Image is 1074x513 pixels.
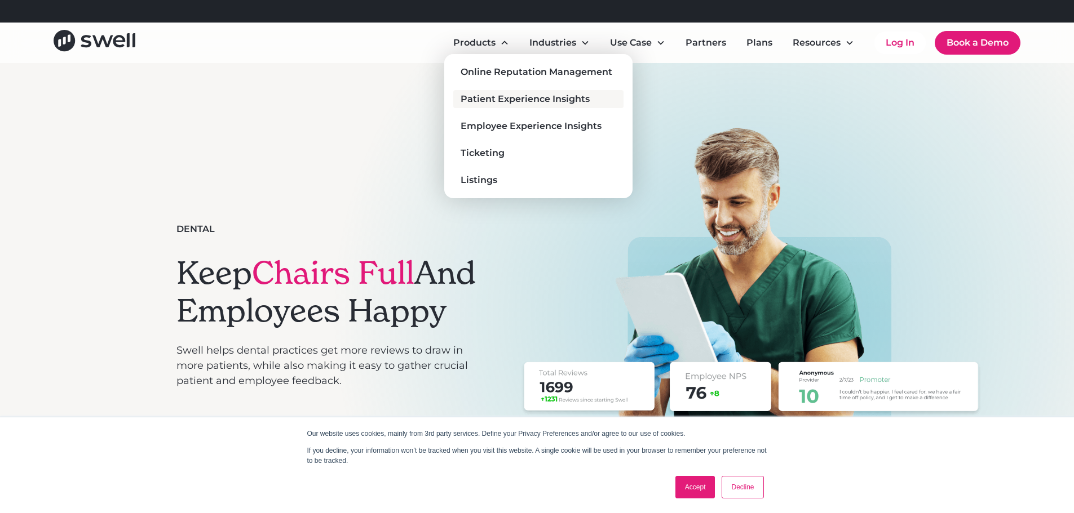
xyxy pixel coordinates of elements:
a: Online Reputation Management [453,63,624,81]
h1: Keep And Employees Happy [176,254,480,329]
a: home [54,30,135,55]
div: Employee Experience Insights [461,119,602,133]
a: Ticketing [453,144,624,162]
div: Listings [461,173,497,187]
a: Patient Experience Insights [453,90,624,108]
p: If you decline, your information won’t be tracked when you visit this website. A single cookie wi... [307,445,767,466]
div: Patient Experience Insights [461,92,590,106]
div: Resources [793,36,841,50]
nav: Products [444,54,633,198]
p: Our website uses cookies, mainly from 3rd party services. Define your Privacy Preferences and/or ... [307,429,767,439]
a: Partners [677,32,735,54]
div: Use Case [610,36,652,50]
div: Products [444,32,518,54]
a: Decline [722,476,763,498]
div: Resources [784,32,863,54]
a: Log In [874,32,926,54]
div: Industries [529,36,576,50]
a: Plans [737,32,781,54]
div: Dental [176,222,215,236]
a: Book a Demo [935,31,1020,55]
a: Employee Experience Insights [453,117,624,135]
img: A smiling dentist in green scrubs, looking at an iPad that shows some of the reviews that have be... [519,126,1000,503]
div: Ticketing [461,146,505,160]
div: Industries [520,32,599,54]
a: Accept [675,476,715,498]
div: Products [453,36,496,50]
p: Swell helps dental practices get more reviews to draw in more patients, while also making it easy... [176,343,480,389]
div: Use Case [601,32,674,54]
a: Listings [453,171,624,189]
div: Online Reputation Management [461,65,612,79]
span: Chairs Full [252,253,414,293]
